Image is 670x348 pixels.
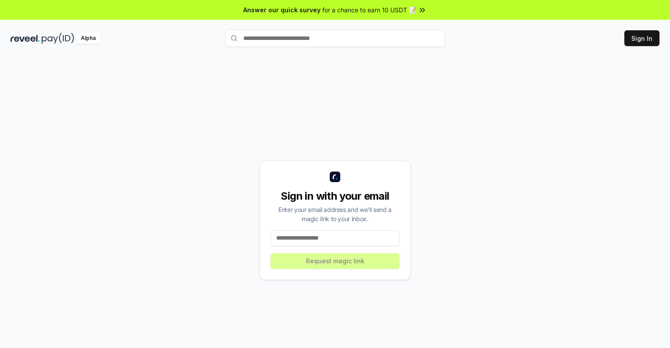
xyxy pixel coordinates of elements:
[76,33,101,44] div: Alpha
[11,33,40,44] img: reveel_dark
[270,189,400,203] div: Sign in with your email
[270,205,400,223] div: Enter your email address and we’ll send a magic link to your inbox.
[330,172,340,182] img: logo_small
[243,5,321,14] span: Answer our quick survey
[42,33,74,44] img: pay_id
[624,30,659,46] button: Sign In
[322,5,416,14] span: for a chance to earn 10 USDT 📝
